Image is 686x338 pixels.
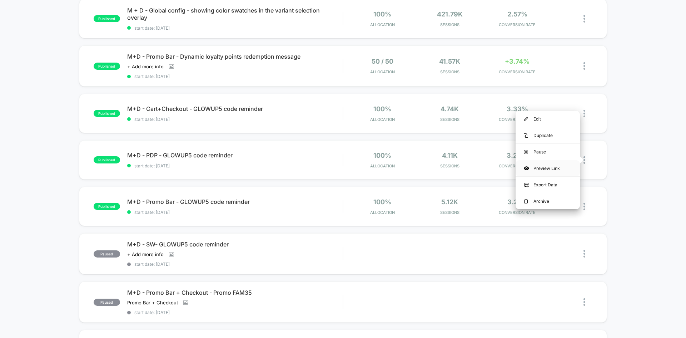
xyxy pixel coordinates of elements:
[127,163,343,168] span: start date: [DATE]
[127,251,164,257] span: + Add more info
[516,111,580,127] div: Edit
[127,25,343,31] span: start date: [DATE]
[94,110,120,117] span: published
[442,152,458,159] span: 4.11k
[418,117,482,122] span: Sessions
[507,105,528,113] span: 3.33%
[127,7,343,21] span: M + D - Global config - showing color swatches in the variant selection overlay
[524,199,528,204] img: menu
[370,163,395,168] span: Allocation
[370,22,395,27] span: Allocation
[516,127,580,143] div: Duplicate
[94,203,120,210] span: published
[418,22,482,27] span: Sessions
[485,69,549,74] span: CONVERSION RATE
[127,64,164,69] span: + Add more info
[418,69,482,74] span: Sessions
[516,160,580,176] div: Preview Link
[370,69,395,74] span: Allocation
[439,58,460,65] span: 41.57k
[127,53,343,60] span: M+D - Promo Bar - Dynamic loyalty points redemption message
[583,62,585,70] img: close
[485,210,549,215] span: CONVERSION RATE
[583,110,585,117] img: close
[524,117,528,121] img: menu
[505,58,530,65] span: +3.74%
[373,198,391,206] span: 100%
[127,300,178,305] span: Promo Bar + Checkout
[127,117,343,122] span: start date: [DATE]
[94,156,120,163] span: published
[516,177,580,193] div: Export Data
[373,105,391,113] span: 100%
[94,250,120,258] span: paused
[373,10,391,18] span: 100%
[583,298,585,306] img: close
[94,299,120,306] span: paused
[441,198,458,206] span: 5.12k
[583,156,585,164] img: close
[516,144,580,160] div: Pause
[485,22,549,27] span: CONVERSION RATE
[373,152,391,159] span: 100%
[524,133,528,138] img: menu
[437,10,463,18] span: 421.79k
[507,152,528,159] span: 3.26%
[372,58,393,65] span: 50 / 50
[485,163,549,168] span: CONVERSION RATE
[127,152,343,159] span: M+D - PDP - GLOWUP5 code reminder
[94,63,120,70] span: published
[127,261,343,267] span: start date: [DATE]
[127,198,343,205] span: M+D - Promo Bar - GLOWUP5 code reminder
[485,117,549,122] span: CONVERSION RATE
[127,310,343,315] span: start date: [DATE]
[127,210,343,215] span: start date: [DATE]
[418,210,482,215] span: Sessions
[524,150,528,154] img: menu
[583,250,585,258] img: close
[441,105,459,113] span: 4.74k
[516,193,580,209] div: Archive
[127,289,343,296] span: M+D - Promo Bar + Checkout - Promo FAM35
[370,210,395,215] span: Allocation
[583,203,585,210] img: close
[507,198,527,206] span: 3.21%
[127,74,343,79] span: start date: [DATE]
[127,241,343,248] span: M+D - SW- GLOWUP5 code reminder
[127,105,343,112] span: M+D - Cart+Checkout - GLOWUP5 code reminder
[370,117,395,122] span: Allocation
[94,15,120,22] span: published
[583,15,585,23] img: close
[418,163,482,168] span: Sessions
[507,10,527,18] span: 2.57%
